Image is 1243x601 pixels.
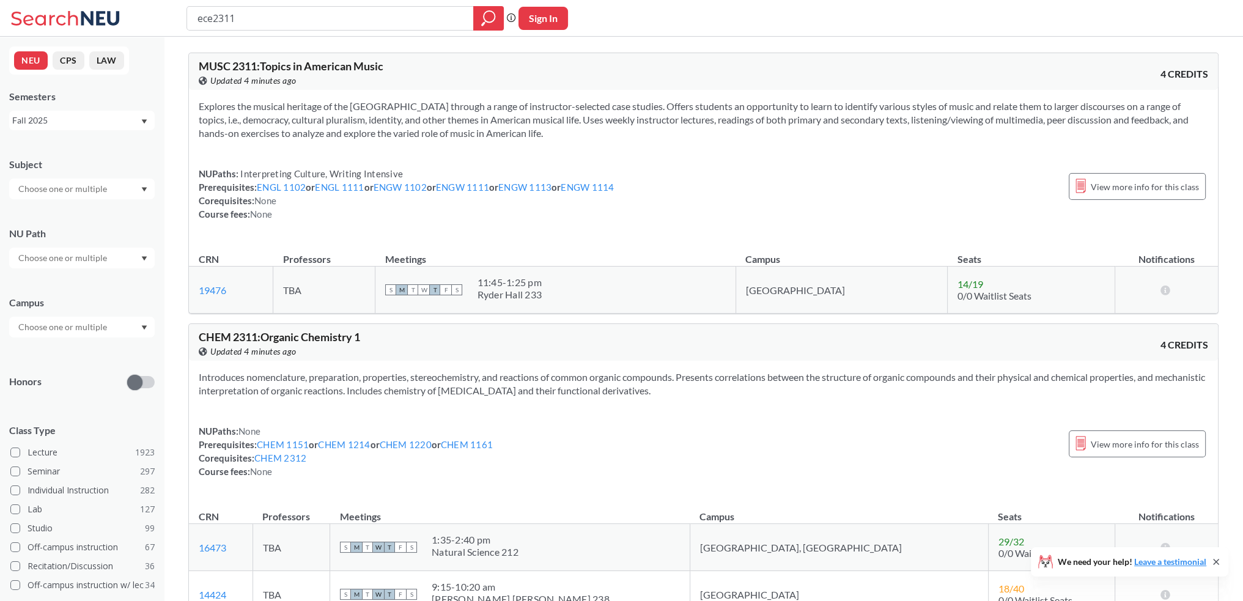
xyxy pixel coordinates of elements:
[199,589,226,600] a: 14424
[9,227,155,240] div: NU Path
[12,251,115,265] input: Choose one or multiple
[407,284,418,295] span: T
[1091,179,1199,194] span: View more info for this class
[135,446,155,459] span: 1923
[89,51,124,70] button: LAW
[432,546,518,558] div: Natural Science 212
[436,182,489,193] a: ENGW 1111
[351,589,362,600] span: M
[254,452,306,463] a: CHEM 2312
[473,6,504,31] div: magnifying glass
[1058,558,1206,566] span: We need your help!
[14,51,48,70] button: NEU
[10,501,155,517] label: Lab
[199,167,614,221] div: NUPaths: Prerequisites: or or or or or Corequisites: Course fees:
[429,284,440,295] span: T
[199,284,226,296] a: 19476
[1160,338,1208,352] span: 4 CREDITS
[199,371,1208,397] section: Introduces nomenclature, preparation, properties, stereochemistry, and reactions of common organi...
[373,589,384,600] span: W
[257,439,309,450] a: CHEM 1151
[9,296,155,309] div: Campus
[10,539,155,555] label: Off-campus instruction
[380,439,432,450] a: CHEM 1220
[340,589,351,600] span: S
[362,542,373,553] span: T
[373,542,384,553] span: W
[199,100,1208,140] section: Explores the musical heritage of the [GEOGRAPHIC_DATA] through a range of instructor-selected cas...
[9,179,155,199] div: Dropdown arrow
[250,208,272,219] span: None
[210,74,297,87] span: Updated 4 minutes ago
[253,524,330,571] td: TBA
[396,284,407,295] span: M
[9,111,155,130] div: Fall 2025Dropdown arrow
[998,583,1024,594] span: 18 / 40
[690,498,988,524] th: Campus
[362,589,373,600] span: T
[199,59,383,73] span: MUSC 2311 : Topics in American Music
[384,589,395,600] span: T
[518,7,568,30] button: Sign In
[374,182,427,193] a: ENGW 1102
[9,317,155,337] div: Dropdown arrow
[238,168,403,179] span: Interpreting Culture, Writing Intensive
[238,426,260,437] span: None
[199,510,219,523] div: CRN
[351,542,362,553] span: M
[257,182,306,193] a: ENGL 1102
[253,498,330,524] th: Professors
[1091,437,1199,452] span: View more info for this class
[318,439,370,450] a: CHEM 1214
[948,240,1115,267] th: Seats
[210,345,297,358] span: Updated 4 minutes ago
[690,524,988,571] td: [GEOGRAPHIC_DATA], [GEOGRAPHIC_DATA]
[477,289,542,301] div: Ryder Hall 233
[10,444,155,460] label: Lecture
[736,267,948,314] td: [GEOGRAPHIC_DATA]
[1160,67,1208,81] span: 4 CREDITS
[10,463,155,479] label: Seminar
[375,240,736,267] th: Meetings
[141,187,147,192] svg: Dropdown arrow
[199,253,219,266] div: CRN
[9,424,155,437] span: Class Type
[140,484,155,497] span: 282
[736,240,948,267] th: Campus
[141,256,147,261] svg: Dropdown arrow
[141,119,147,124] svg: Dropdown arrow
[145,540,155,554] span: 67
[1115,498,1217,524] th: Notifications
[145,522,155,535] span: 99
[140,503,155,516] span: 127
[9,248,155,268] div: Dropdown arrow
[141,325,147,330] svg: Dropdown arrow
[561,182,614,193] a: ENGW 1114
[254,195,276,206] span: None
[988,498,1115,524] th: Seats
[140,465,155,478] span: 297
[1115,240,1218,267] th: Notifications
[250,466,272,477] span: None
[418,284,429,295] span: W
[481,10,496,27] svg: magnifying glass
[440,284,451,295] span: F
[199,330,360,344] span: CHEM 2311 : Organic Chemistry 1
[273,240,375,267] th: Professors
[196,8,465,29] input: Class, professor, course number, "phrase"
[145,578,155,592] span: 34
[406,589,417,600] span: S
[12,182,115,196] input: Choose one or multiple
[1134,556,1206,567] a: Leave a testimonial
[957,278,983,290] span: 14 / 19
[998,536,1024,547] span: 29 / 32
[199,542,226,553] a: 16473
[10,520,155,536] label: Studio
[10,577,155,593] label: Off-campus instruction w/ lec
[432,534,518,546] div: 1:35 - 2:40 pm
[9,375,42,389] p: Honors
[498,182,551,193] a: ENGW 1113
[145,559,155,573] span: 36
[10,558,155,574] label: Recitation/Discussion
[395,542,406,553] span: F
